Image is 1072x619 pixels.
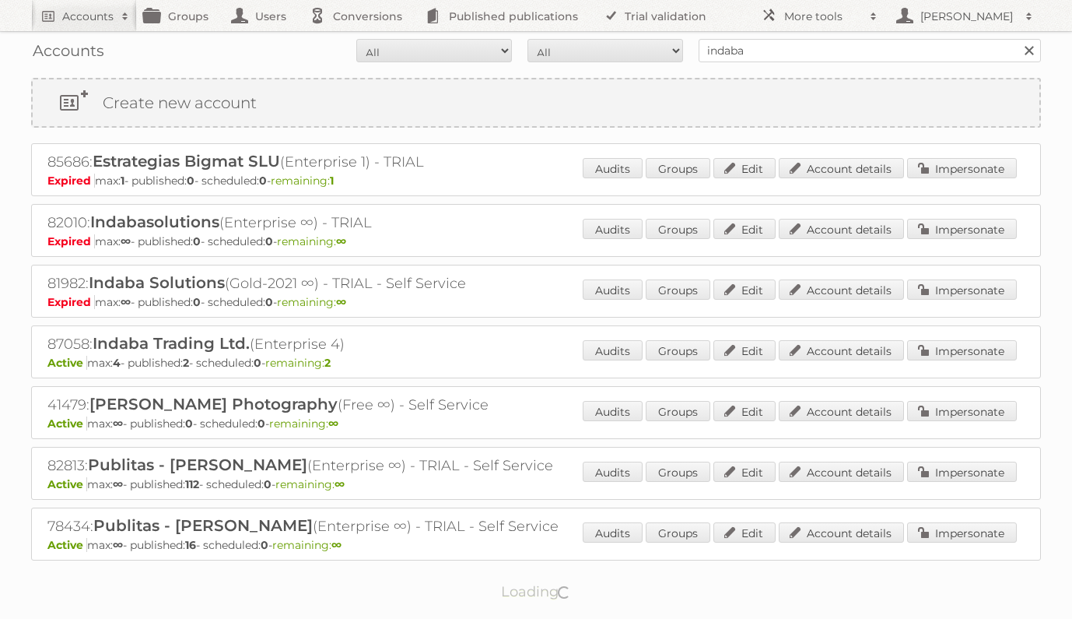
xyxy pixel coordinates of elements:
span: Active [47,538,87,552]
span: Expired [47,295,95,309]
strong: 0 [187,174,194,188]
strong: ∞ [328,417,338,431]
a: Account details [779,401,904,421]
a: Edit [713,158,776,178]
a: Audits [583,462,643,482]
strong: 0 [257,417,265,431]
strong: 1 [121,174,124,188]
p: max: - published: - scheduled: - [47,174,1025,188]
a: Audits [583,401,643,421]
a: Account details [779,522,904,543]
span: remaining: [269,417,338,431]
a: Groups [646,522,710,543]
strong: 0 [265,295,273,309]
span: remaining: [277,295,346,309]
span: Expired [47,234,95,248]
strong: 0 [265,234,273,248]
strong: 0 [264,477,272,491]
strong: ∞ [331,538,342,552]
a: Groups [646,280,710,300]
span: remaining: [277,234,346,248]
h2: 82813: (Enterprise ∞) - TRIAL - Self Service [47,455,592,476]
span: remaining: [275,477,345,491]
p: max: - published: - scheduled: - [47,295,1025,309]
p: max: - published: - scheduled: - [47,538,1025,552]
span: remaining: [272,538,342,552]
span: Active [47,417,87,431]
a: Edit [713,219,776,239]
span: Active [47,356,87,370]
span: Indaba Trading Ltd. [93,334,250,353]
p: max: - published: - scheduled: - [47,417,1025,431]
a: Account details [779,219,904,239]
h2: Accounts [62,9,114,24]
a: Edit [713,340,776,360]
a: Edit [713,522,776,543]
strong: 112 [185,477,199,491]
a: Impersonate [907,340,1017,360]
a: Edit [713,401,776,421]
a: Impersonate [907,401,1017,421]
strong: 0 [261,538,268,552]
strong: ∞ [336,234,346,248]
a: Impersonate [907,158,1017,178]
strong: 1 [330,174,334,188]
strong: ∞ [335,477,345,491]
h2: 87058: (Enterprise 4) [47,334,592,354]
strong: ∞ [336,295,346,309]
span: Expired [47,174,95,188]
span: Indabasolutions [90,213,219,231]
strong: 16 [185,538,196,552]
a: Impersonate [907,522,1017,543]
a: Account details [779,280,904,300]
h2: More tools [784,9,862,24]
h2: 85686: (Enterprise 1) - TRIAL [47,152,592,172]
a: Impersonate [907,219,1017,239]
h2: [PERSON_NAME] [916,9,1018,24]
a: Groups [646,462,710,482]
a: Account details [779,462,904,482]
strong: 0 [193,234,201,248]
p: max: - published: - scheduled: - [47,477,1025,491]
a: Account details [779,340,904,360]
a: Impersonate [907,280,1017,300]
span: Publitas - [PERSON_NAME] [88,455,307,474]
span: remaining: [265,356,331,370]
strong: 0 [259,174,267,188]
strong: ∞ [113,477,123,491]
a: Account details [779,158,904,178]
a: Create new account [33,79,1039,126]
strong: ∞ [113,417,123,431]
h2: 82010: (Enterprise ∞) - TRIAL [47,213,592,233]
p: Loading [452,576,621,607]
h2: 78434: (Enterprise ∞) - TRIAL - Self Service [47,516,592,536]
strong: ∞ [121,234,131,248]
a: Audits [583,219,643,239]
span: Publitas - [PERSON_NAME] [93,516,313,535]
span: Indaba Solutions [89,273,225,292]
a: Edit [713,280,776,300]
a: Impersonate [907,462,1017,482]
span: Active [47,477,87,491]
p: max: - published: - scheduled: - [47,234,1025,248]
span: remaining: [271,174,334,188]
strong: 2 [324,356,331,370]
a: Audits [583,522,643,543]
strong: ∞ [113,538,123,552]
strong: 0 [254,356,261,370]
a: Audits [583,280,643,300]
h2: 41479: (Free ∞) - Self Service [47,395,592,415]
a: Groups [646,219,710,239]
h2: 81982: (Gold-2021 ∞) - TRIAL - Self Service [47,273,592,294]
strong: 4 [113,356,121,370]
a: Groups [646,340,710,360]
strong: ∞ [121,295,131,309]
strong: 2 [183,356,189,370]
span: Estrategias Bigmat SLU [93,152,280,171]
a: Groups [646,401,710,421]
strong: 0 [185,417,193,431]
a: Edit [713,462,776,482]
span: [PERSON_NAME] Photography [89,395,338,413]
a: Audits [583,340,643,360]
a: Groups [646,158,710,178]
